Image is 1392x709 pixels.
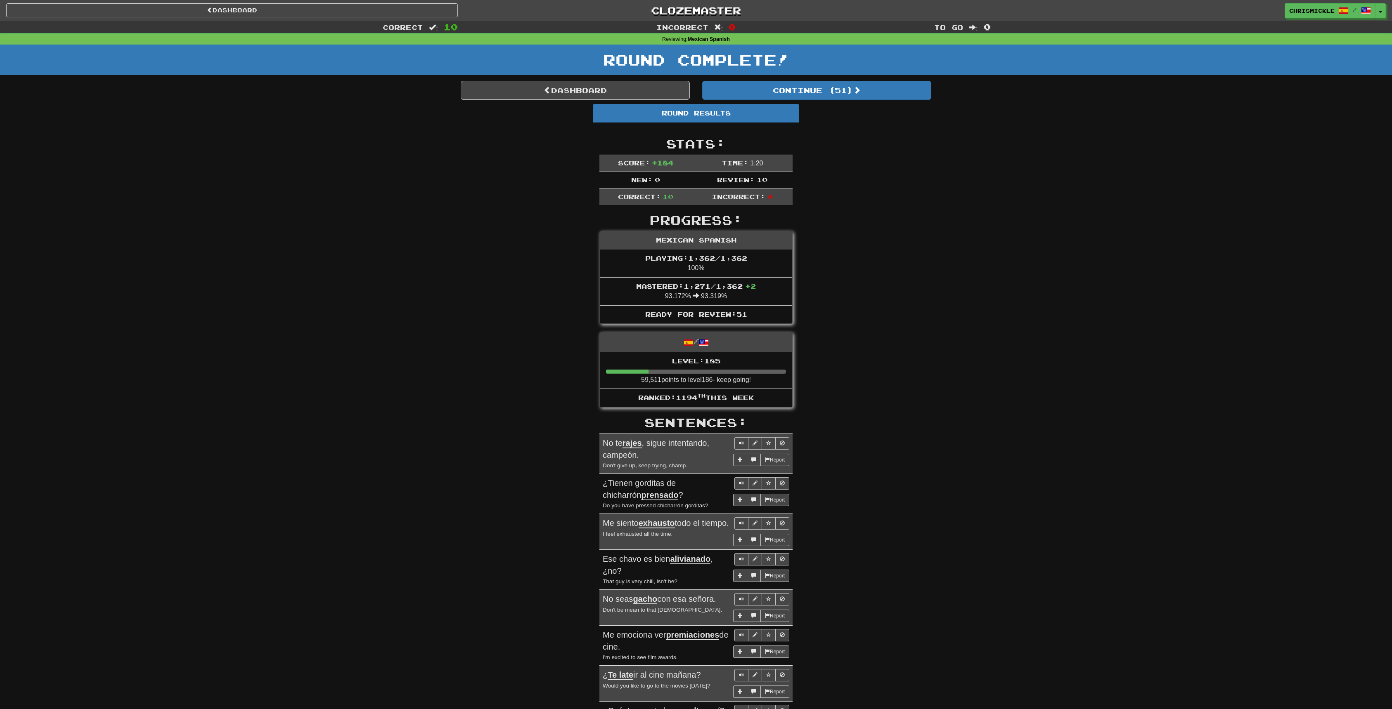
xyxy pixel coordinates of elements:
[733,570,747,582] button: Add sentence to collection
[760,570,789,582] button: Report
[429,24,438,31] span: :
[600,277,792,306] li: 93.172% 93.319%
[760,534,789,546] button: Report
[748,669,762,681] button: Edit sentence
[600,332,792,352] div: /
[603,630,729,651] span: Me emociona ver de cine.
[603,478,683,500] span: ¿Tienen gorditas de chicharrón ?
[733,494,789,506] div: More sentence controls
[733,534,789,546] div: More sentence controls
[600,250,792,278] li: 100%
[1285,3,1375,18] a: ChrisMickle /
[775,553,789,565] button: Toggle ignore
[757,176,767,184] span: 10
[762,629,776,641] button: Toggle favorite
[760,454,789,466] button: Report
[762,553,776,565] button: Toggle favorite
[733,685,789,698] div: More sentence controls
[750,160,763,167] span: 1 : 20
[775,629,789,641] button: Toggle ignore
[767,193,773,200] span: 0
[733,645,747,658] button: Add sentence to collection
[748,553,762,565] button: Edit sentence
[638,393,754,401] span: Ranked: 1194 this week
[688,36,730,42] strong: Mexican Spanish
[733,570,789,582] div: More sentence controls
[639,518,675,528] u: exhausto
[734,669,748,681] button: Play sentence audio
[599,416,793,429] h2: Sentences:
[608,670,633,680] u: Te late
[444,22,458,32] span: 10
[734,437,789,450] div: Sentence controls
[717,176,755,184] span: Review:
[603,531,672,537] small: I feel exhausted all the time.
[734,593,789,605] div: Sentence controls
[760,685,789,698] button: Report
[663,193,673,200] span: 10
[760,494,789,506] button: Report
[603,554,713,575] span: Ese chavo es bien , ¿no?
[1289,7,1335,14] span: ChrisMickle
[645,310,747,318] span: Ready for Review: 51
[762,517,776,530] button: Toggle favorite
[969,24,978,31] span: :
[618,159,650,167] span: Score:
[603,683,710,689] small: Would you like to go to the movies [DATE]?
[760,610,789,622] button: Report
[623,438,642,448] u: rajes
[593,104,799,122] div: Round Results
[618,193,661,200] span: Correct:
[645,254,747,262] span: Playing: 1,362 / 1,362
[603,502,708,509] small: Do you have pressed chicharrón gorditas?
[600,231,792,250] div: Mexican Spanish
[603,654,678,660] small: I'm excited to see film awards.
[733,645,789,658] div: More sentence controls
[714,24,723,31] span: :
[734,517,748,530] button: Play sentence audio
[655,176,660,184] span: 0
[934,23,963,31] span: To go
[733,534,747,546] button: Add sentence to collection
[748,477,762,490] button: Edit sentence
[734,477,789,490] div: Sentence controls
[461,81,690,100] a: Dashboard
[733,454,789,466] div: More sentence controls
[603,438,709,459] span: No te , sigue intentando, campeón.
[775,517,789,530] button: Toggle ignore
[603,518,729,528] span: Me siento todo el tiempo.
[733,610,747,622] button: Add sentence to collection
[470,3,922,18] a: Clozemaster
[383,23,423,31] span: Correct
[734,629,748,641] button: Play sentence audio
[748,593,762,605] button: Edit sentence
[733,685,747,698] button: Add sentence to collection
[641,490,678,500] u: prensado
[745,282,756,290] span: + 2
[702,81,931,100] button: Continue (51)
[672,357,720,365] span: Level: 185
[734,553,789,565] div: Sentence controls
[670,554,710,564] u: alivianado
[734,437,748,450] button: Play sentence audio
[652,159,673,167] span: + 184
[762,669,776,681] button: Toggle favorite
[603,607,722,613] small: Don't be mean to that [DEMOGRAPHIC_DATA].
[599,213,793,227] h2: Progress:
[636,282,756,290] span: Mastered: 1,271 / 1,362
[734,629,789,641] div: Sentence controls
[666,630,719,640] u: premiaciones
[722,159,748,167] span: Time:
[762,437,776,450] button: Toggle favorite
[734,477,748,490] button: Play sentence audio
[775,437,789,450] button: Toggle ignore
[603,578,677,584] small: That guy is very chill, isn't he?
[775,669,789,681] button: Toggle ignore
[748,629,762,641] button: Edit sentence
[600,352,792,389] li: 59,511 points to level 186 - keep going!
[631,176,653,184] span: New:
[3,52,1389,68] h1: Round Complete!
[697,393,705,398] sup: th
[733,494,747,506] button: Add sentence to collection
[734,593,748,605] button: Play sentence audio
